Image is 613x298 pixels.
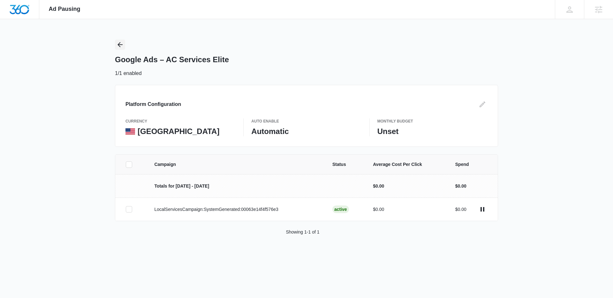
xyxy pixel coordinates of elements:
p: Totals for [DATE] - [DATE] [154,183,317,190]
p: Automatic [251,127,361,136]
p: $0.00 [455,183,466,190]
span: Status [332,161,358,168]
p: Auto Enable [251,118,361,124]
p: [GEOGRAPHIC_DATA] [138,127,219,136]
p: Showing 1-1 of 1 [286,229,319,235]
span: Spend [455,161,488,168]
p: 1/1 enabled [115,70,142,77]
div: Active [332,205,349,213]
p: $0.00 [373,183,440,190]
h3: Platform Configuration [125,101,181,108]
span: Average Cost Per Click [373,161,440,168]
button: actions.pause [477,204,488,214]
p: $0.00 [455,206,466,213]
p: currency [125,118,236,124]
button: Back [115,40,125,50]
p: Monthly Budget [377,118,488,124]
p: LocalServicesCampaign:SystemGenerated:00063e14f4f576e3 [154,206,317,213]
span: Ad Pausing [49,6,80,12]
img: United States [125,128,135,135]
h1: Google Ads – AC Services Elite [115,55,229,64]
p: $0.00 [373,206,440,213]
p: Unset [377,127,488,136]
span: Campaign [154,161,317,168]
button: Edit [477,99,488,109]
